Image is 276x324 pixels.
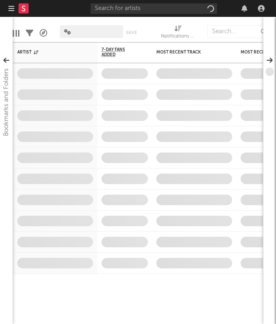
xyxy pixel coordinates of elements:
div: Notifications (Artist) [161,21,195,46]
div: Filters [26,21,33,46]
button: Save [126,30,137,35]
div: Bookmarks and Folders [1,68,11,136]
input: Search... [207,25,271,38]
div: A&R Pipeline [40,21,47,46]
input: Search for artists [91,3,217,14]
span: 7-Day Fans Added [102,47,135,57]
div: Notifications (Artist) [161,32,195,42]
div: Most Recent Track [156,50,220,55]
div: Artist [17,50,80,55]
div: Edit Columns [13,21,19,46]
